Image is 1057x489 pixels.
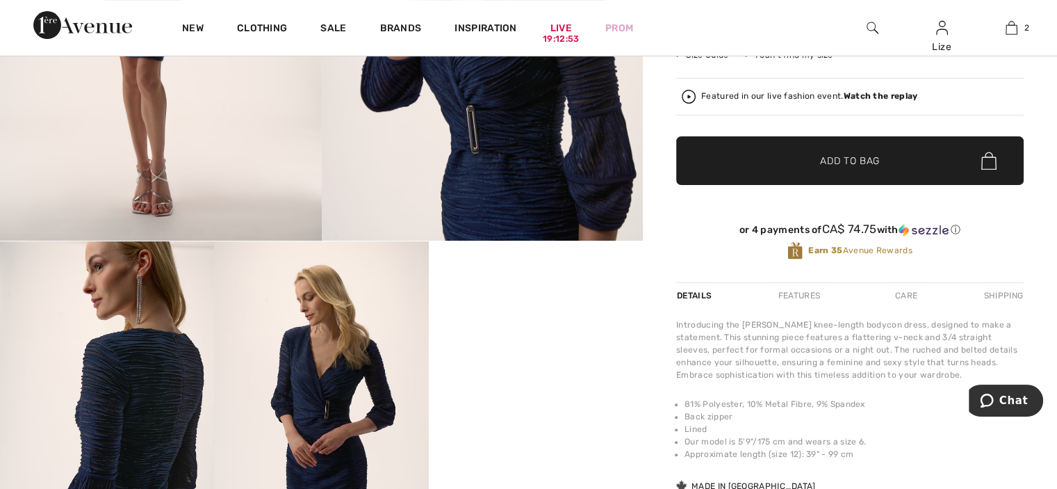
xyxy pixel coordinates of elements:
img: My Bag [1006,19,1017,36]
span: Inspiration [454,22,516,37]
div: or 4 payments ofCA$ 74.75withSezzle Click to learn more about Sezzle [676,223,1024,241]
iframe: Opens a widget where you can chat to one of our agents [969,385,1043,419]
li: Approximate length (size 12): 39" - 99 cm [685,448,1024,460]
a: Clothing [237,22,287,37]
button: Add to Bag [676,136,1024,185]
a: Sign In [936,21,948,34]
a: Sale [320,22,346,37]
img: Watch the replay [682,90,696,104]
a: Prom [605,21,633,35]
a: 2 [977,19,1045,36]
li: 81% Polyester, 10% Metal Fibre, 9% Spandex [685,398,1024,410]
div: 19:12:53 [543,33,579,46]
video: Your browser does not support the video tag. [429,241,643,348]
a: New [182,22,204,37]
li: Our model is 5'9"/175 cm and wears a size 6. [685,435,1024,448]
img: Sezzle [899,224,949,237]
img: Avenue Rewards [787,241,803,260]
div: Care [883,283,929,308]
div: Shipping [981,283,1024,308]
div: Lize [908,40,976,54]
a: Brands [380,22,422,37]
div: Featured in our live fashion event. [701,92,917,101]
span: 2 [1024,22,1029,34]
img: search the website [867,19,878,36]
a: Live19:12:53 [550,21,572,35]
div: Introducing the [PERSON_NAME] knee-length bodycon dress, designed to make a statement. This stunn... [676,319,1024,381]
li: Lined [685,423,1024,435]
span: Add to Bag [820,154,880,168]
img: My Info [936,19,948,36]
strong: Watch the replay [844,91,918,101]
div: Features [767,283,832,308]
strong: Earn 35 [808,246,842,255]
img: Bag.svg [981,152,997,170]
img: 1ère Avenue [33,11,132,39]
span: Avenue Rewards [808,244,912,257]
div: Details [676,283,715,308]
li: Back zipper [685,410,1024,423]
div: or 4 payments of with [676,223,1024,237]
span: CA$ 74.75 [822,222,877,236]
